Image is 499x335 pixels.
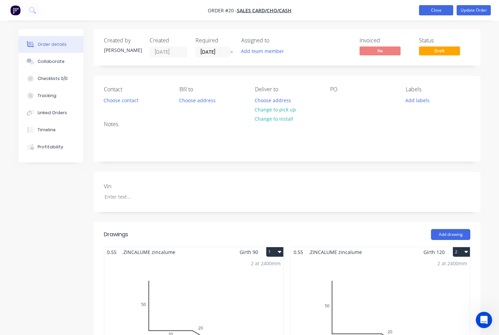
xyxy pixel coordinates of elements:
button: Collaborate [18,53,83,70]
span: 0.55 [104,247,119,257]
div: Notes [104,121,470,128]
button: go back [4,3,17,16]
span: No [360,46,401,55]
div: Profitability [38,144,63,150]
iframe: Intercom live chat [476,312,492,328]
div: PO [330,86,395,93]
div: Tracking [38,93,56,99]
div: Created by [104,37,141,44]
button: Checklists 0/0 [18,70,83,87]
button: Order details [18,36,83,53]
div: Collaborate [38,58,65,65]
button: Profitability [18,138,83,156]
div: Deliver to [255,86,320,93]
button: 2 [453,247,470,257]
div: Contact [104,86,168,93]
div: Checklists 0/0 [38,76,68,82]
button: Choose contact [100,95,142,105]
div: 2 at 2400mm [251,260,281,267]
button: Tracking [18,87,83,104]
div: Timeline [38,127,56,133]
div: Linked Orders [38,110,67,116]
div: Order details [38,41,67,48]
div: Status [419,37,470,44]
button: 1 [266,247,283,257]
button: Change to pick up [251,105,299,114]
div: Bill to [179,86,244,93]
div: Invoiced [360,37,411,44]
button: Linked Orders [18,104,83,121]
button: Update Order [457,5,491,15]
button: Choose address [176,95,219,105]
a: SALES CARD/CHQ/CASH [237,7,292,14]
span: .ZINCALUME zincalume [119,247,178,257]
button: Timeline [18,121,83,138]
span: .ZINCALUME zincalume [306,247,365,257]
span: Order #20 - [208,7,237,14]
button: Add drawing [431,229,470,240]
div: Assigned to [241,37,310,44]
span: 0.55 [291,247,306,257]
div: [PERSON_NAME] [104,46,141,54]
img: Factory [10,5,21,15]
button: Add team member [241,46,288,56]
button: Change to install [251,114,297,123]
span: Draft [419,46,460,55]
span: Girth 90 [240,247,258,257]
div: Created [150,37,187,44]
button: Add labels [402,95,433,105]
span: Girth 120 [423,247,445,257]
div: Drawings [104,230,128,239]
div: Close [120,3,132,15]
button: Choose address [251,95,295,105]
div: Required [195,37,233,44]
button: Close [419,5,453,15]
div: 2 at 2400mm [437,260,467,267]
button: Add team member [238,46,288,56]
div: Labels [406,86,470,93]
label: Vin [104,182,189,190]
